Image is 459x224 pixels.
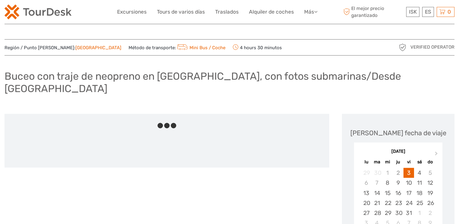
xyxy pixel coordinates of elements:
[410,44,454,50] span: Verified Operator
[414,188,425,198] div: Choose sábado, 18 de octubre de 2025
[414,198,425,208] div: Choose sábado, 25 de octubre de 2025
[393,168,403,178] div: Not available jueves, 2 de octubre de 2025
[382,158,393,166] div: mi
[342,5,405,18] span: El mejor precio garantizado
[422,7,434,17] div: ES
[403,198,414,208] div: Choose viernes, 24 de octubre de 2025
[403,208,414,218] div: Choose viernes, 31 de octubre de 2025
[414,168,425,178] div: Choose sábado, 4 de octubre de 2025
[215,8,239,16] a: Traslados
[5,5,72,19] img: 120-15d4194f-c635-41b9-a512-a3cb382bfb57_logo_small.png
[361,158,371,166] div: lu
[425,208,435,218] div: Choose domingo, 2 de noviembre de 2025
[398,43,407,52] img: verified_operator_grey_128.png
[414,178,425,188] div: Choose sábado, 11 de octubre de 2025
[361,178,371,188] div: Not available lunes, 6 de octubre de 2025
[414,158,425,166] div: sá
[393,158,403,166] div: ju
[409,9,417,15] span: ISK
[393,178,403,188] div: Choose jueves, 9 de octubre de 2025
[350,128,446,138] div: [PERSON_NAME] fecha de viaje
[157,8,205,16] a: Tours de varios días
[432,150,442,160] button: Next Month
[425,198,435,208] div: Choose domingo, 26 de octubre de 2025
[117,8,147,16] a: Excursiones
[361,188,371,198] div: Choose lunes, 13 de octubre de 2025
[382,198,393,208] div: Choose miércoles, 22 de octubre de 2025
[382,208,393,218] div: Choose miércoles, 29 de octubre de 2025
[5,70,454,94] h1: Buceo con traje de neopreno en [GEOGRAPHIC_DATA], con fotos submarinas/Desde [GEOGRAPHIC_DATA]
[372,168,382,178] div: Not available martes, 30 de septiembre de 2025
[361,198,371,208] div: Choose lunes, 20 de octubre de 2025
[425,168,435,178] div: Not available domingo, 5 de octubre de 2025
[75,45,121,50] a: [GEOGRAPHIC_DATA]
[382,178,393,188] div: Choose miércoles, 8 de octubre de 2025
[382,168,393,178] div: Not available miércoles, 1 de octubre de 2025
[403,178,414,188] div: Choose viernes, 10 de octubre de 2025
[393,188,403,198] div: Choose jueves, 16 de octubre de 2025
[233,43,282,52] span: 4 hours 30 minutos
[354,149,442,155] div: [DATE]
[393,208,403,218] div: Choose jueves, 30 de octubre de 2025
[361,208,371,218] div: Choose lunes, 27 de octubre de 2025
[382,188,393,198] div: Choose miércoles, 15 de octubre de 2025
[425,188,435,198] div: Choose domingo, 19 de octubre de 2025
[403,158,414,166] div: vi
[176,45,225,50] a: Mini Bus / Coche
[414,208,425,218] div: Choose sábado, 1 de noviembre de 2025
[129,43,225,52] span: Método de transporte:
[249,8,294,16] a: Alquiler de coches
[372,158,382,166] div: ma
[372,208,382,218] div: Choose martes, 28 de octubre de 2025
[425,158,435,166] div: do
[372,188,382,198] div: Choose martes, 14 de octubre de 2025
[304,8,317,16] a: Más
[403,188,414,198] div: Choose viernes, 17 de octubre de 2025
[447,9,452,15] span: 0
[372,178,382,188] div: Not available martes, 7 de octubre de 2025
[425,178,435,188] div: Choose domingo, 12 de octubre de 2025
[361,168,371,178] div: Not available lunes, 29 de septiembre de 2025
[393,198,403,208] div: Choose jueves, 23 de octubre de 2025
[403,168,414,178] div: Choose viernes, 3 de octubre de 2025
[5,45,121,51] span: Región / Punto [PERSON_NAME]:
[372,198,382,208] div: Choose martes, 21 de octubre de 2025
